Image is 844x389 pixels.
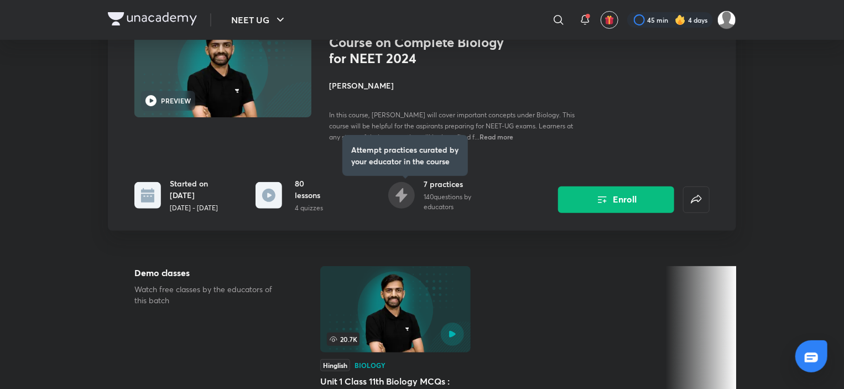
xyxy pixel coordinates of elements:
[424,178,501,190] h6: 7 practices
[161,96,191,106] h6: PREVIEW
[295,203,331,213] p: 4 quizzes
[424,192,501,212] p: 140 questions by educators
[329,34,510,66] h1: Course on Complete Biology for NEET 2024
[108,12,197,25] img: Company Logo
[170,203,233,213] p: [DATE] - [DATE]
[108,12,197,28] a: Company Logo
[351,144,459,167] p: Attempt practices curated by your educator in the course
[134,284,285,306] p: Watch free classes by the educators of this batch
[605,15,614,25] img: avatar
[717,11,736,29] img: Kebir Hasan Sk
[320,359,350,371] div: Hinglish
[295,178,331,201] h6: 80 lessons
[601,11,618,29] button: avatar
[329,80,577,91] h4: [PERSON_NAME]
[355,362,385,369] div: Biology
[329,111,575,141] span: In this course, [PERSON_NAME] will cover important concepts under Biology. This course will be he...
[675,14,686,25] img: streak
[558,186,674,213] button: Enroll
[133,17,313,118] img: Thumbnail
[327,333,360,346] span: 20.7K
[683,186,710,213] button: false
[225,9,294,31] button: NEET UG
[134,266,285,279] h5: Demo classes
[480,132,513,141] span: Read more
[170,178,233,201] h6: Started on [DATE]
